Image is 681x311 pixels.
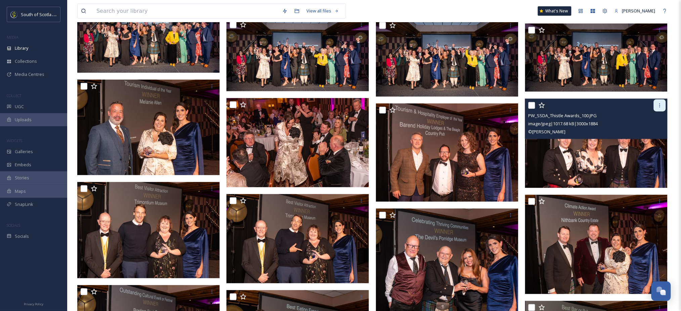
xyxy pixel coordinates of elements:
[15,71,44,78] span: Media Centres
[7,138,22,143] span: WIDGETS
[15,233,29,239] span: Socials
[15,201,33,208] span: SnapLink
[15,148,33,155] span: Galleries
[77,80,220,175] img: PW_SSDA_Thistle Awards_103.JPG
[226,194,369,284] img: PW_SSDA_Thistle Awards_98.JPG
[376,103,518,202] img: PW_SSDA_Thistle Awards_101.JPG
[21,11,97,17] span: South of Scotland Destination Alliance
[525,99,668,188] img: PW_SSDA_Thistle Awards_100.JPG
[611,4,659,17] a: [PERSON_NAME]
[528,113,597,119] span: PW_SSDA_Thistle Awards_100.JPG
[24,300,43,308] a: Privacy Policy
[376,19,518,97] img: PW_SSDA_Thistle Awards_105.JPG
[15,45,28,51] span: Library
[651,281,671,301] button: Open Chat
[15,117,32,123] span: Uploads
[226,18,369,91] img: PW_SSDA_Thistle Awards_106.JPG
[538,6,571,16] a: What's New
[7,223,20,228] span: SOCIALS
[15,162,31,168] span: Embeds
[528,129,566,135] span: © [PERSON_NAME]
[11,11,17,18] img: images.jpeg
[528,121,598,127] span: image/jpeg | 1017.68 kB | 3000 x 1884
[77,182,220,278] img: PW_SSDA_Thistle Awards_99.JPG
[24,302,43,306] span: Privacy Policy
[525,195,668,294] img: PW_SSDA_Thistle Awards_96.JPG
[15,188,26,194] span: Maps
[303,4,342,17] a: View all files
[15,175,29,181] span: Stories
[15,103,24,110] span: UGC
[226,98,369,188] img: PW_SSDA_Thistle Awards_102.JPG
[7,93,21,98] span: COLLECT
[622,8,655,14] span: [PERSON_NAME]
[93,4,279,18] input: Search your library
[15,58,37,64] span: Collections
[7,35,18,40] span: MEDIA
[525,24,668,92] img: PW_SSDA_Thistle Awards_104.JPG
